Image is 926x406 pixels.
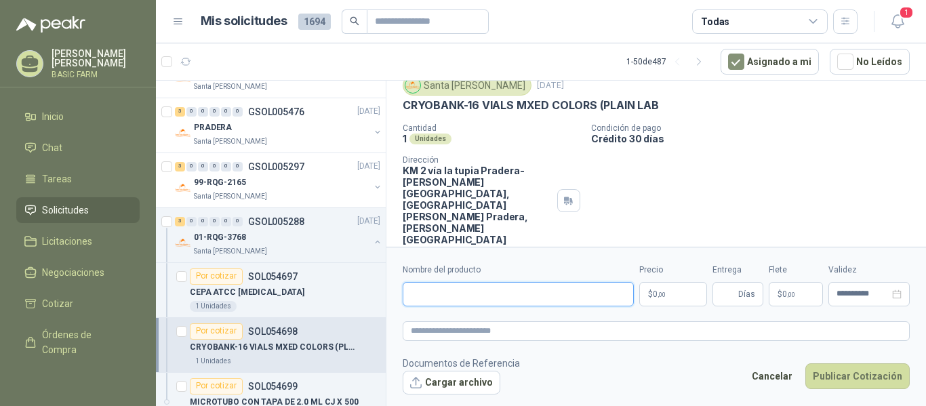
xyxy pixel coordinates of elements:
div: 0 [186,217,197,226]
div: 0 [233,162,243,171]
span: Inicio [42,109,64,124]
img: Company Logo [175,235,191,251]
p: CRYOBANK-16 VIALS MXED COLORS (PLAIN LAB [403,98,659,113]
label: Validez [828,264,910,277]
img: Logo peakr [16,16,85,33]
div: 0 [209,217,220,226]
span: 1694 [298,14,331,30]
p: Cantidad [403,123,580,133]
button: Publicar Cotización [805,363,910,389]
div: Por cotizar [190,378,243,394]
span: Chat [42,140,62,155]
p: GSOL005476 [248,107,304,117]
p: Santa [PERSON_NAME] [194,136,267,147]
span: $ [778,290,782,298]
div: 0 [233,217,243,226]
div: 1 Unidades [190,301,237,312]
span: Solicitudes [42,203,89,218]
p: Dirección [403,155,552,165]
a: Negociaciones [16,260,140,285]
button: 1 [885,9,910,34]
label: Nombre del producto [403,264,634,277]
a: 3 0 0 0 0 0 GSOL005297[DATE] Company Logo99-RQG-2165Santa [PERSON_NAME] [175,159,383,202]
div: 3 [175,217,185,226]
p: 1 [403,133,407,144]
p: Santa [PERSON_NAME] [194,81,267,92]
span: Órdenes de Compra [42,327,127,357]
p: GSOL005288 [248,217,304,226]
p: CEPA ATCC [MEDICAL_DATA] [190,286,304,299]
div: 0 [221,217,231,226]
div: 0 [221,107,231,117]
p: CRYOBANK-16 VIALS MXED COLORS (PLAIN LAB [190,341,359,354]
p: KM 2 vía la tupia Pradera-[PERSON_NAME][GEOGRAPHIC_DATA], [GEOGRAPHIC_DATA][PERSON_NAME] Pradera ... [403,165,552,245]
span: Cotizar [42,296,73,311]
div: 0 [186,162,197,171]
p: Condición de pago [591,123,921,133]
div: 0 [198,107,208,117]
p: SOL054697 [248,272,298,281]
div: 3 [175,162,185,171]
p: [DATE] [357,215,380,228]
a: Tareas [16,166,140,192]
div: Unidades [409,134,451,144]
a: Órdenes de Compra [16,322,140,363]
div: 1 - 50 de 487 [626,51,710,73]
a: Chat [16,135,140,161]
a: Inicio [16,104,140,129]
h1: Mis solicitudes [201,12,287,31]
label: Flete [769,264,823,277]
span: search [350,16,359,26]
span: 1 [899,6,914,19]
a: Licitaciones [16,228,140,254]
div: Santa [PERSON_NAME] [403,75,531,96]
p: [DATE] [537,79,564,92]
p: 01-RQG-3768 [194,231,246,244]
a: Por cotizarSOL054697CEPA ATCC [MEDICAL_DATA]1 Unidades [156,263,386,318]
span: ,00 [787,291,795,298]
span: Licitaciones [42,234,92,249]
div: Todas [701,14,729,29]
p: [DATE] [357,105,380,118]
p: SOL054698 [248,327,298,336]
div: 1 Unidades [190,356,237,367]
div: 0 [209,107,220,117]
p: $0,00 [639,282,707,306]
div: 0 [233,107,243,117]
span: 0 [782,290,795,298]
img: Company Logo [175,125,191,142]
img: Company Logo [175,180,191,197]
label: Entrega [712,264,763,277]
span: Días [738,283,755,306]
p: PRADERA [194,121,232,134]
label: Precio [639,264,707,277]
a: Por cotizarSOL054698CRYOBANK-16 VIALS MXED COLORS (PLAIN LAB1 Unidades [156,318,386,373]
div: 3 [175,107,185,117]
p: [PERSON_NAME] [PERSON_NAME] [52,49,140,68]
div: 0 [209,162,220,171]
button: Cancelar [744,363,800,389]
p: $ 0,00 [769,282,823,306]
a: Solicitudes [16,197,140,223]
img: Company Logo [405,78,420,93]
button: Cargar archivo [403,371,500,395]
div: Por cotizar [190,323,243,340]
div: 0 [198,162,208,171]
p: GSOL005297 [248,162,304,171]
p: SOL054699 [248,382,298,391]
p: BASIC FARM [52,70,140,79]
p: Crédito 30 días [591,133,921,144]
div: Por cotizar [190,268,243,285]
p: Santa [PERSON_NAME] [194,191,267,202]
div: 0 [186,107,197,117]
span: ,00 [658,291,666,298]
p: Santa [PERSON_NAME] [194,246,267,257]
button: Asignado a mi [721,49,819,75]
button: No Leídos [830,49,910,75]
p: [DATE] [357,160,380,173]
div: 0 [198,217,208,226]
a: 3 0 0 0 0 0 GSOL005476[DATE] Company LogoPRADERASanta [PERSON_NAME] [175,104,383,147]
p: 99-RQG-2165 [194,176,246,189]
p: Documentos de Referencia [403,356,520,371]
div: 0 [221,162,231,171]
